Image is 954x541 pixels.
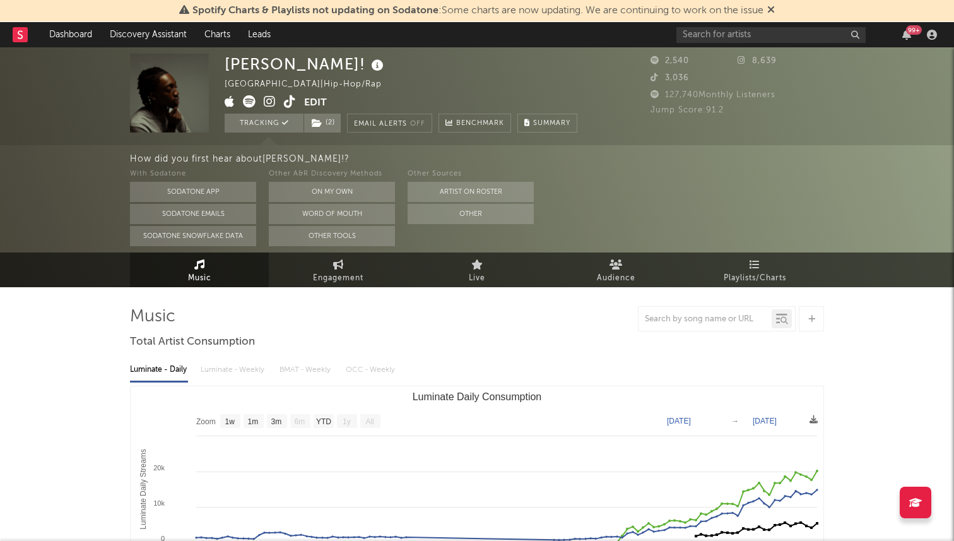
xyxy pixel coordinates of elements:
button: On My Own [269,182,395,202]
span: Jump Score: 91.2 [651,106,724,114]
button: Sodatone Emails [130,204,256,224]
text: 1y [343,417,351,426]
span: Spotify Charts & Playlists not updating on Sodatone [192,6,439,16]
em: Off [410,121,425,128]
text: 1m [248,417,259,426]
div: Other A&R Discovery Methods [269,167,395,182]
text: 10k [153,499,165,507]
div: With Sodatone [130,167,256,182]
span: Live [469,271,485,286]
button: Artist on Roster [408,182,534,202]
a: Dashboard [40,22,101,47]
span: Audience [597,271,635,286]
a: Leads [239,22,280,47]
a: Audience [546,253,685,287]
span: 2,540 [651,57,689,65]
div: Other Sources [408,167,534,182]
text: 6m [295,417,305,426]
button: Summary [517,114,577,133]
text: [DATE] [753,417,777,425]
a: Benchmark [439,114,511,133]
button: Sodatone App [130,182,256,202]
span: 8,639 [738,57,777,65]
text: 1w [225,417,235,426]
button: Sodatone Snowflake Data [130,226,256,246]
text: Luminate Daily Consumption [413,391,542,402]
text: YTD [316,417,331,426]
a: Discovery Assistant [101,22,196,47]
div: Luminate - Daily [130,359,188,381]
span: Engagement [313,271,363,286]
span: ( 2 ) [303,114,341,133]
button: 99+ [902,30,911,40]
a: Live [408,253,546,287]
span: Summary [533,120,570,127]
a: Charts [196,22,239,47]
a: Music [130,253,269,287]
span: Benchmark [456,116,504,131]
button: Email AlertsOff [347,114,432,133]
button: Word Of Mouth [269,204,395,224]
button: Other Tools [269,226,395,246]
a: Playlists/Charts [685,253,824,287]
div: [GEOGRAPHIC_DATA] | Hip-Hop/Rap [225,77,396,92]
text: Zoom [196,417,216,426]
span: : Some charts are now updating. We are continuing to work on the issue [192,6,763,16]
text: → [731,417,739,425]
text: Luminate Daily Streams [139,449,148,529]
text: 3m [271,417,282,426]
text: 20k [153,464,165,472]
input: Search for artists [676,27,866,43]
span: Total Artist Consumption [130,335,255,350]
button: Other [408,204,534,224]
button: Tracking [225,114,303,133]
text: [DATE] [667,417,691,425]
span: Dismiss [767,6,775,16]
text: All [365,417,374,426]
div: [PERSON_NAME]! [225,54,387,74]
span: 127,740 Monthly Listeners [651,91,775,99]
input: Search by song name or URL [639,314,772,324]
button: Edit [304,95,327,111]
a: Engagement [269,253,408,287]
span: Playlists/Charts [724,271,786,286]
div: How did you first hear about [PERSON_NAME]! ? [130,152,954,167]
button: (2) [304,114,341,133]
span: Music [188,271,211,286]
span: 3,036 [651,74,689,82]
div: 99 + [906,25,922,35]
